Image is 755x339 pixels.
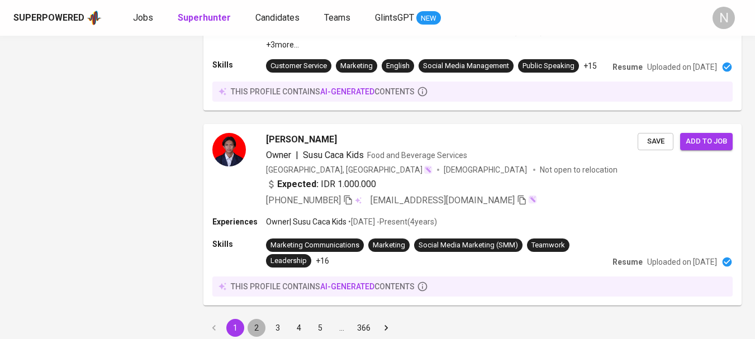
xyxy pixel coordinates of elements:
[531,240,565,251] div: Teamwork
[212,238,266,250] p: Skills
[647,256,717,268] p: Uploaded on [DATE]
[87,9,102,26] img: app logo
[266,150,291,160] span: Owner
[231,281,415,292] p: this profile contains contents
[133,12,153,23] span: Jobs
[212,59,266,70] p: Skills
[444,164,529,175] span: [DEMOGRAPHIC_DATA]
[266,178,376,191] div: IDR 1.000.000
[178,12,231,23] b: Superhunter
[290,319,308,337] button: Go to page 4
[133,11,155,25] a: Jobs
[203,319,397,337] nav: pagination navigation
[346,216,437,227] p: • [DATE] - Present ( 4 years )
[424,165,433,174] img: magic_wand.svg
[296,149,298,162] span: |
[269,319,287,337] button: Go to page 3
[375,11,441,25] a: GlintsGPT NEW
[643,135,668,148] span: Save
[248,319,265,337] button: Go to page 2
[255,11,302,25] a: Candidates
[270,61,327,71] div: Customer Service
[266,216,346,227] p: Owner | Susu Caca Kids
[373,240,405,251] div: Marketing
[416,13,441,24] span: NEW
[371,195,515,206] span: [EMAIL_ADDRESS][DOMAIN_NAME]
[277,178,319,191] b: Expected:
[311,319,329,337] button: Go to page 5
[377,319,395,337] button: Go to next page
[320,87,374,96] span: AI-generated
[212,133,246,166] img: 340e2147c6333937d113124a268a9116.jpg
[320,282,374,291] span: AI-generated
[340,61,373,71] div: Marketing
[523,61,574,71] div: Public Speaking
[647,61,717,73] p: Uploaded on [DATE]
[303,150,364,160] span: Susu Caca Kids
[612,61,643,73] p: Resume
[266,133,337,146] span: [PERSON_NAME]
[367,151,467,160] span: Food and Beverage Services
[423,61,509,71] div: Social Media Management
[375,12,414,23] span: GlintsGPT
[540,164,618,175] p: Not open to relocation
[178,11,233,25] a: Superhunter
[226,319,244,337] button: page 1
[13,12,84,25] div: Superpowered
[212,216,266,227] p: Experiences
[266,195,341,206] span: [PHONE_NUMBER]
[324,12,350,23] span: Teams
[270,240,359,251] div: Marketing Communications
[419,240,518,251] div: Social Media Marketing (SMM)
[528,195,537,204] img: magic_wand.svg
[354,319,374,337] button: Go to page 366
[13,9,102,26] a: Superpoweredapp logo
[686,135,727,148] span: Add to job
[386,61,410,71] div: English
[266,164,433,175] div: [GEOGRAPHIC_DATA], [GEOGRAPHIC_DATA]
[270,256,307,266] div: Leadership
[333,322,350,333] div: …
[612,256,643,268] p: Resume
[203,124,742,305] a: [PERSON_NAME]Owner|Susu Caca KidsFood and Beverage Services[GEOGRAPHIC_DATA], [GEOGRAPHIC_DATA][D...
[255,12,300,23] span: Candidates
[713,7,735,29] div: N
[316,255,329,266] p: +16
[324,11,353,25] a: Teams
[231,86,415,97] p: this profile contains contents
[583,60,597,71] p: +15
[266,39,680,50] p: +3 more ...
[638,133,673,150] button: Save
[680,133,733,150] button: Add to job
